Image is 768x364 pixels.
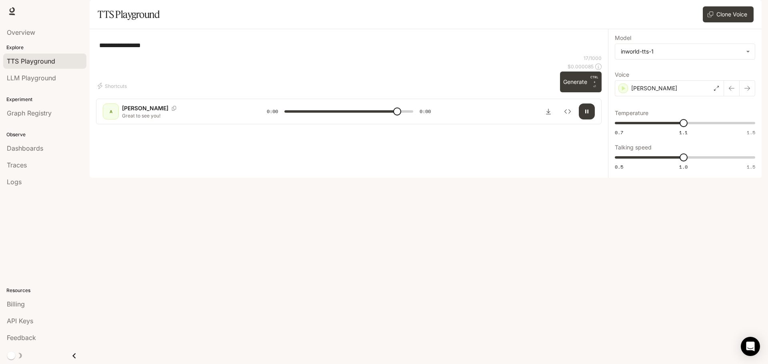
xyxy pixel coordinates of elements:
[267,107,278,115] span: 0:00
[560,72,602,92] button: GenerateCTRL +⏎
[168,106,180,111] button: Copy Voice ID
[540,103,556,119] button: Download audio
[615,163,623,170] span: 0.5
[98,6,160,22] h1: TTS Playground
[679,163,688,170] span: 1.0
[615,44,755,59] div: inworld-tts-1
[615,129,623,136] span: 0.7
[741,337,760,356] div: Open Intercom Messenger
[104,105,117,118] div: A
[615,72,629,78] p: Voice
[615,110,648,116] p: Temperature
[584,55,602,62] p: 17 / 1000
[122,104,168,112] p: [PERSON_NAME]
[590,75,598,89] p: ⏎
[615,145,652,150] p: Talking speed
[703,6,754,22] button: Clone Voice
[96,80,130,92] button: Shortcuts
[560,103,576,119] button: Inspect
[679,129,688,136] span: 1.1
[122,112,248,119] p: Great to see you!
[747,163,755,170] span: 1.5
[590,75,598,84] p: CTRL +
[615,35,631,41] p: Model
[621,48,742,56] div: inworld-tts-1
[568,63,594,70] p: $ 0.000085
[420,107,431,115] span: 0:00
[631,84,677,92] p: [PERSON_NAME]
[747,129,755,136] span: 1.5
